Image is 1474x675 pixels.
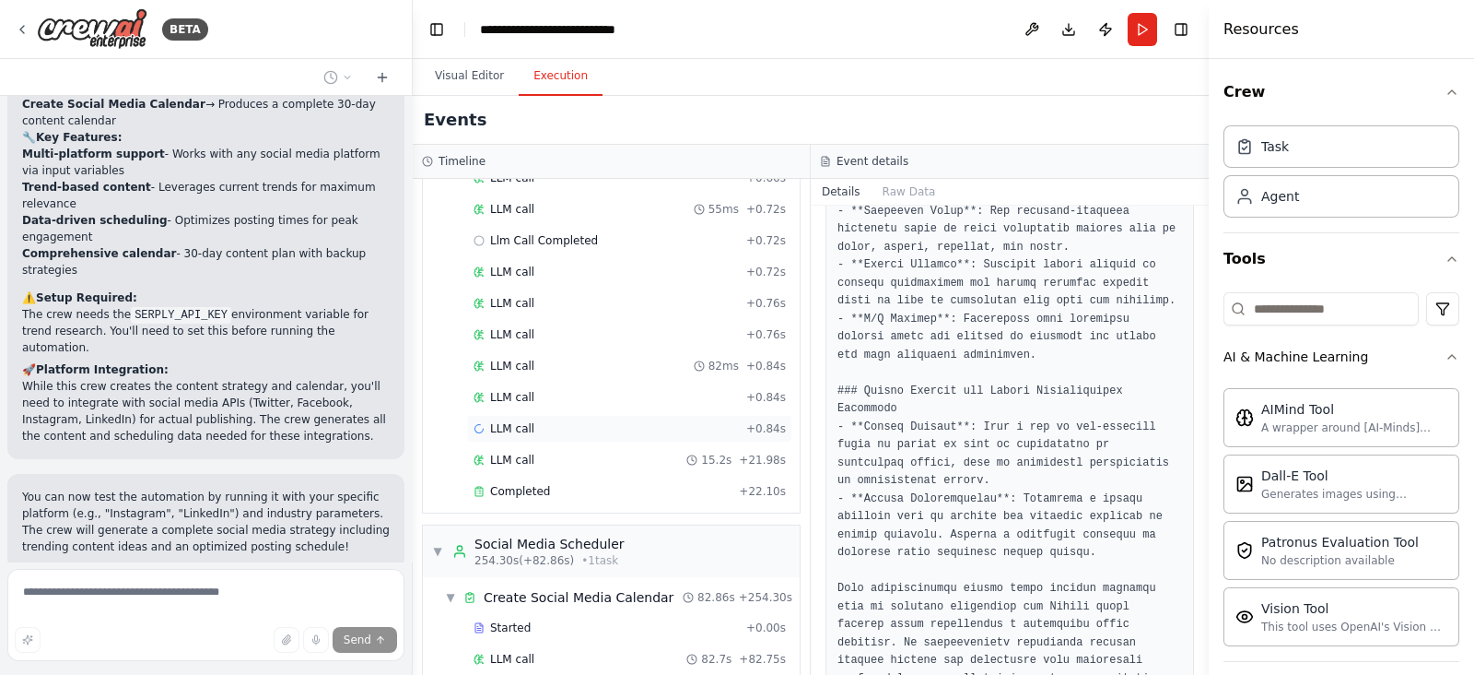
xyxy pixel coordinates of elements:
span: LLM call [490,359,534,373]
h2: ⚠️ [22,290,390,306]
button: Switch to previous chat [316,66,360,89]
button: Send [333,627,397,653]
div: Social Media Scheduler [474,535,625,553]
button: Raw Data [872,179,947,205]
h3: Event details [836,154,908,169]
span: LLM call [490,202,534,217]
div: This tool uses OpenAI's Vision API to describe the contents of an image. [1261,620,1447,634]
span: + 21.98s [739,453,786,468]
span: + 0.72s [746,233,786,248]
h2: Events [424,107,486,133]
span: • 1 task [581,553,618,568]
h3: Timeline [439,154,485,169]
div: AI & Machine Learning [1223,381,1459,661]
button: Click to speak your automation idea [303,627,329,653]
div: Dall-E Tool [1261,467,1447,485]
span: + 254.30s [739,590,792,605]
p: The crew needs the environment variable for trend research. You'll need to set this before runnin... [22,306,390,356]
span: Llm Call Completed [490,233,598,248]
strong: Trend-based content [22,181,151,194]
h2: 🔧 [22,129,390,146]
span: + 0.72s [746,265,786,279]
button: AI & Machine Learning [1223,333,1459,381]
div: AIMind Tool [1261,400,1447,419]
div: Task [1261,137,1289,156]
button: Details [811,179,872,205]
button: Start a new chat [368,66,397,89]
code: SERPLY_API_KEY [131,307,231,324]
span: ▼ [432,544,443,559]
img: PatronusEvalTool [1235,541,1254,560]
strong: Data-driven scheduling [22,214,168,227]
p: You can now test the automation by running it with your specific platform (e.g., "Instagram", "Li... [22,489,390,555]
span: Completed [490,484,550,499]
span: + 0.84s [746,421,786,436]
span: 82.7s [701,652,731,667]
img: VisionTool [1235,608,1254,626]
li: - 30-day content plan with backup strategies [22,245,390,278]
span: Create Social Media Calendar [484,588,673,607]
span: Started [490,621,531,635]
span: + 82.75s [739,652,786,667]
img: AIMindTool [1235,409,1254,427]
span: LLM call [490,453,534,468]
span: + 0.72s [746,202,786,217]
strong: Setup Required: [36,291,137,304]
span: LLM call [490,390,534,405]
button: Upload files [274,627,299,653]
span: + 0.84s [746,390,786,405]
li: - Works with any social media platform via input variables [22,146,390,179]
h4: Resources [1223,18,1299,41]
nav: breadcrumb [480,20,661,39]
li: - Optimizes posting times for peak engagement [22,212,390,245]
div: Crew [1223,118,1459,232]
span: 82.86s [697,590,735,605]
img: Logo [37,8,147,50]
span: LLM call [490,327,534,342]
button: Improve this prompt [15,627,41,653]
strong: Platform Integration: [36,363,169,376]
span: 82ms [708,359,739,373]
img: DallETool [1235,475,1254,493]
span: ▼ [445,590,456,605]
strong: Create Social Media Calendar [22,98,205,111]
div: Vision Tool [1261,599,1447,618]
button: Hide left sidebar [424,17,450,42]
li: - Leverages current trends for maximum relevance [22,179,390,212]
span: + 0.00s [746,621,786,635]
span: Send [344,633,371,647]
span: 55ms [708,202,739,217]
span: 15.2s [701,453,731,468]
span: LLM call [490,652,534,667]
strong: Multi-platform support [22,148,165,160]
p: While this crew creates the content strategy and calendar, you'll need to integrate with social m... [22,378,390,444]
span: LLM call [490,296,534,311]
span: + 22.10s [739,484,786,499]
strong: Key Features: [36,131,122,144]
div: Generates images using OpenAI's Dall-E model. [1261,487,1447,502]
button: Crew [1223,66,1459,118]
h2: 🚀 [22,361,390,378]
button: Execution [519,57,602,96]
span: + 0.84s [746,359,786,373]
button: Hide right sidebar [1168,17,1194,42]
div: AI & Machine Learning [1223,348,1368,366]
div: Patronus Evaluation Tool [1261,533,1419,551]
span: LLM call [490,421,534,436]
button: Visual Editor [420,57,519,96]
div: Agent [1261,187,1299,206]
strong: Comprehensive calendar [22,247,176,260]
span: + 0.76s [746,296,786,311]
span: 254.30s (+82.86s) [474,553,574,568]
button: Tools [1223,233,1459,285]
div: BETA [162,18,208,41]
span: + 0.76s [746,327,786,342]
div: No description available [1261,553,1419,568]
span: LLM call [490,265,534,279]
li: → Produces a complete 30-day content calendar [22,96,390,129]
div: A wrapper around [AI-Minds]([URL][DOMAIN_NAME]). Useful for when you need answers to questions fr... [1261,420,1447,435]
